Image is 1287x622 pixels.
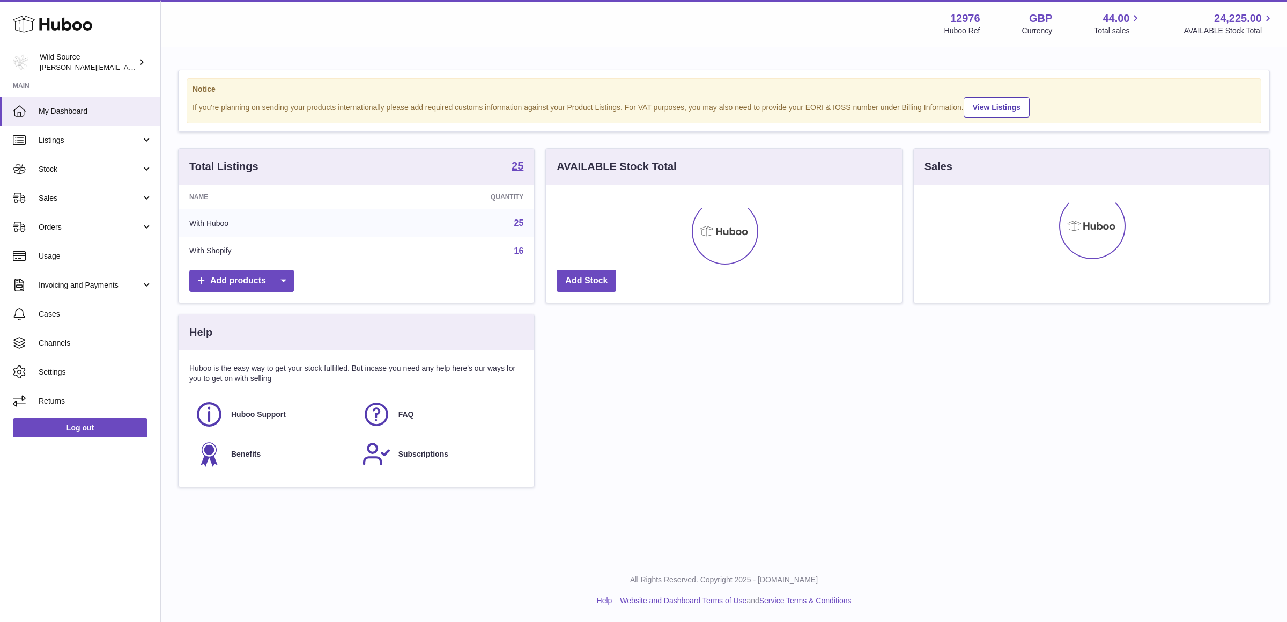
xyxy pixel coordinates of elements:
[362,440,519,469] a: Subscriptions
[362,400,519,429] a: FAQ
[1029,11,1052,26] strong: GBP
[193,96,1255,118] div: If you're planning on sending your products internationally please add required customs informati...
[39,396,152,406] span: Returns
[924,159,952,174] h3: Sales
[195,440,351,469] a: Benefits
[514,218,524,228] a: 25
[189,363,523,384] p: Huboo is the easy way to get your stock fulfilled. But incase you need any help here's our ways f...
[39,309,152,319] span: Cases
[40,63,215,71] span: [PERSON_NAME][EMAIL_ADDRESS][DOMAIN_NAME]
[759,596,852,605] a: Service Terms & Conditions
[231,409,286,420] span: Huboo Support
[169,575,1278,585] p: All Rights Reserved. Copyright 2025 - [DOMAIN_NAME]
[179,237,371,265] td: With Shopify
[193,84,1255,94] strong: Notice
[13,54,29,70] img: kate@wildsource.co.uk
[1184,11,1274,36] a: 24,225.00 AVAILABLE Stock Total
[620,596,746,605] a: Website and Dashboard Terms of Use
[13,418,147,437] a: Log out
[512,160,523,171] strong: 25
[39,135,141,145] span: Listings
[514,246,524,255] a: 16
[39,193,141,203] span: Sales
[39,338,152,348] span: Channels
[39,164,141,174] span: Stock
[39,106,152,116] span: My Dashboard
[398,409,414,420] span: FAQ
[557,270,616,292] a: Add Stock
[189,270,294,292] a: Add products
[1184,26,1274,36] span: AVAILABLE Stock Total
[371,185,535,209] th: Quantity
[1103,11,1129,26] span: 44.00
[964,97,1030,118] a: View Listings
[231,449,261,459] span: Benefits
[512,160,523,173] a: 25
[557,159,676,174] h3: AVAILABLE Stock Total
[398,449,448,459] span: Subscriptions
[189,325,212,340] h3: Help
[39,251,152,261] span: Usage
[597,596,612,605] a: Help
[189,159,258,174] h3: Total Listings
[1214,11,1262,26] span: 24,225.00
[1094,11,1142,36] a: 44.00 Total sales
[39,222,141,232] span: Orders
[616,596,851,606] li: and
[179,209,371,237] td: With Huboo
[195,400,351,429] a: Huboo Support
[40,52,136,72] div: Wild Source
[39,367,152,377] span: Settings
[1022,26,1053,36] div: Currency
[1094,26,1142,36] span: Total sales
[950,11,980,26] strong: 12976
[179,185,371,209] th: Name
[39,280,141,290] span: Invoicing and Payments
[944,26,980,36] div: Huboo Ref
